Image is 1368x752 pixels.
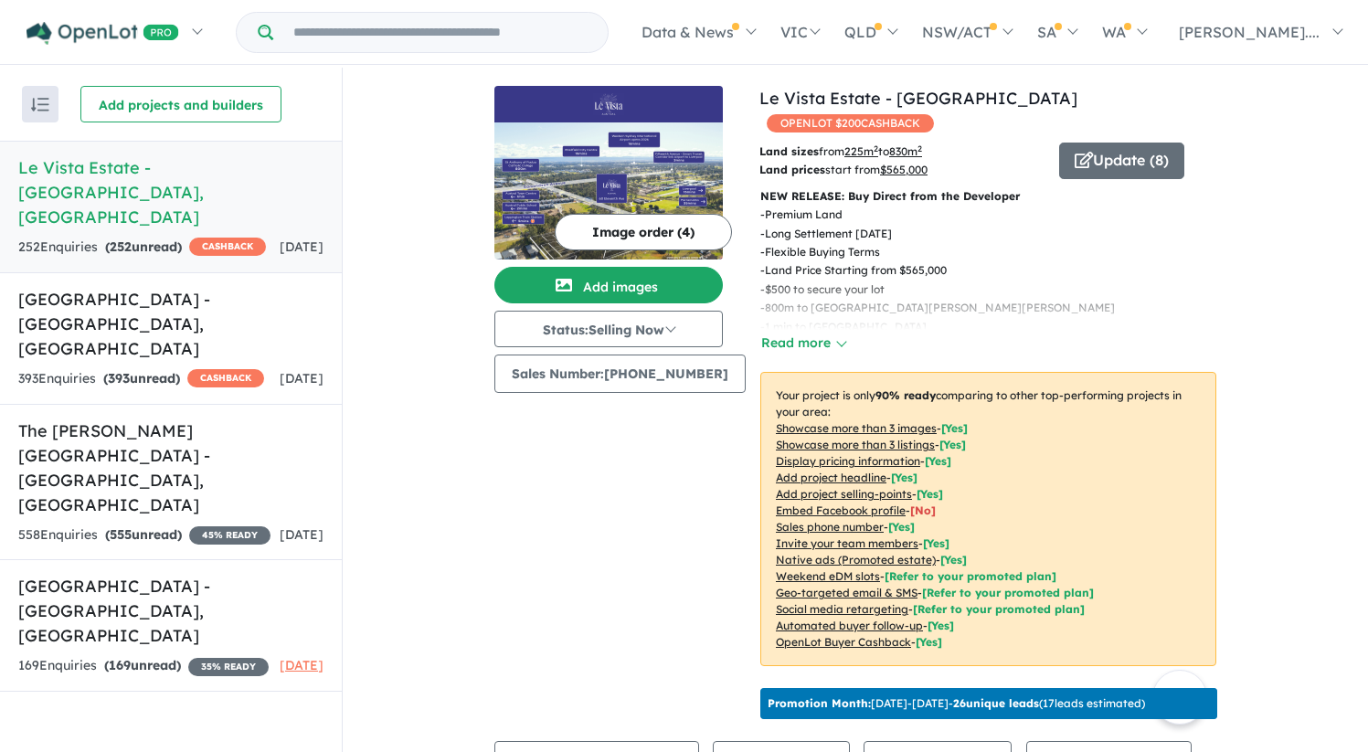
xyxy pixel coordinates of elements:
span: [DATE] [280,526,323,543]
b: Promotion Month: [768,696,871,710]
p: NEW RELEASE: Buy Direct from the Developer [760,187,1216,206]
span: [ Yes ] [941,421,968,435]
span: [Refer to your promoted plan] [922,586,1094,599]
img: Openlot PRO Logo White [27,22,179,45]
div: 393 Enquir ies [18,368,264,390]
button: Update (8) [1059,143,1184,179]
a: Le Vista Estate - Austral LogoLe Vista Estate - Austral [494,86,723,259]
u: Geo-targeted email & SMS [776,586,917,599]
u: Sales phone number [776,520,884,534]
span: 555 [110,526,132,543]
strong: ( unread) [104,657,181,673]
img: Le Vista Estate - Austral [494,122,723,259]
u: $ 565,000 [880,163,928,176]
span: [ No ] [910,503,936,517]
span: [ Yes ] [939,438,966,451]
span: 35 % READY [188,658,269,676]
span: [Yes] [940,553,967,567]
span: [ Yes ] [925,454,951,468]
button: Add images [494,267,723,303]
sup: 2 [874,143,878,154]
div: 558 Enquir ies [18,524,270,546]
u: Weekend eDM slots [776,569,880,583]
p: - Long Settlement [DATE] [760,225,1231,243]
div: 252 Enquir ies [18,237,266,259]
a: Le Vista Estate - [GEOGRAPHIC_DATA] [759,88,1077,109]
h5: [GEOGRAPHIC_DATA] - [GEOGRAPHIC_DATA] , [GEOGRAPHIC_DATA] [18,574,323,648]
span: [DATE] [280,657,323,673]
u: Showcase more than 3 listings [776,438,935,451]
u: Invite your team members [776,536,918,550]
span: [DATE] [280,370,323,387]
p: - Flexible Buying Terms [760,243,1231,261]
span: OPENLOT $ 200 CASHBACK [767,114,934,132]
span: [ Yes ] [891,471,917,484]
span: [Yes] [928,619,954,632]
u: OpenLot Buyer Cashback [776,635,911,649]
u: Social media retargeting [776,602,908,616]
span: [Yes] [916,635,942,649]
u: Add project headline [776,471,886,484]
u: Showcase more than 3 images [776,421,937,435]
p: Your project is only comparing to other top-performing projects in your area: - - - - - - - - - -... [760,372,1216,666]
strong: ( unread) [103,370,180,387]
p: - 800m to [GEOGRAPHIC_DATA][PERSON_NAME][PERSON_NAME] [760,299,1231,317]
span: CASHBACK [189,238,266,256]
p: from [759,143,1045,161]
span: CASHBACK [187,369,264,387]
span: [DATE] [280,238,323,255]
b: Land prices [759,163,825,176]
span: 393 [108,370,130,387]
button: Add projects and builders [80,86,281,122]
img: Le Vista Estate - Austral Logo [502,93,716,115]
p: - 1 min to [GEOGRAPHIC_DATA] [760,318,1231,336]
p: - Premium Land [760,206,1231,224]
input: Try estate name, suburb, builder or developer [277,13,604,52]
span: [ Yes ] [923,536,949,550]
span: 169 [109,657,131,673]
b: 26 unique leads [953,696,1039,710]
u: Add project selling-points [776,487,912,501]
b: 90 % ready [875,388,936,402]
p: start from [759,161,1045,179]
sup: 2 [917,143,922,154]
u: Automated buyer follow-up [776,619,923,632]
span: [PERSON_NAME].... [1179,23,1320,41]
button: Sales Number:[PHONE_NUMBER] [494,355,746,393]
button: Status:Selling Now [494,311,723,347]
p: [DATE] - [DATE] - ( 17 leads estimated) [768,695,1145,712]
span: [ Yes ] [917,487,943,501]
h5: [GEOGRAPHIC_DATA] - [GEOGRAPHIC_DATA] , [GEOGRAPHIC_DATA] [18,287,323,361]
img: sort.svg [31,98,49,111]
span: 252 [110,238,132,255]
u: Native ads (Promoted estate) [776,553,936,567]
u: Embed Facebook profile [776,503,906,517]
span: [ Yes ] [888,520,915,534]
p: - $500 to secure your lot [760,281,1231,299]
h5: Le Vista Estate - [GEOGRAPHIC_DATA] , [GEOGRAPHIC_DATA] [18,155,323,229]
button: Read more [760,333,846,354]
div: 169 Enquir ies [18,655,269,677]
u: Display pricing information [776,454,920,468]
p: - Land Price Starting from $565,000 [760,261,1231,280]
span: 45 % READY [189,526,270,545]
strong: ( unread) [105,238,182,255]
u: 830 m [889,144,922,158]
u: 225 m [844,144,878,158]
b: Land sizes [759,144,819,158]
strong: ( unread) [105,526,182,543]
button: Image order (4) [555,214,732,250]
span: [Refer to your promoted plan] [885,569,1056,583]
h5: The [PERSON_NAME][GEOGRAPHIC_DATA] - [GEOGRAPHIC_DATA] , [GEOGRAPHIC_DATA] [18,418,323,517]
span: [Refer to your promoted plan] [913,602,1085,616]
span: to [878,144,922,158]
